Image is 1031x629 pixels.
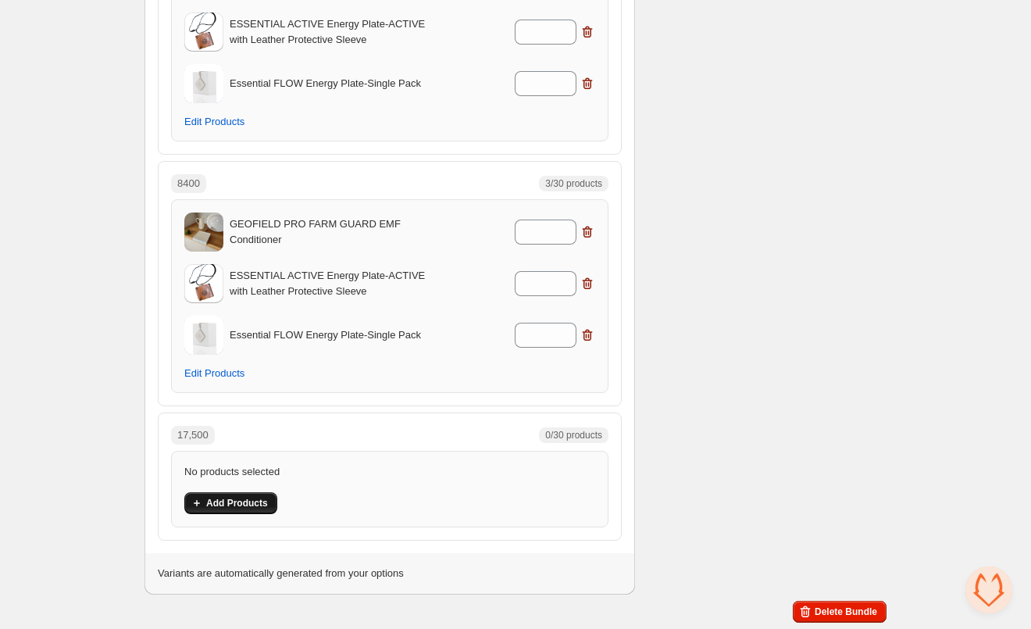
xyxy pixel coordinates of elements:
button: Delete Bundle [793,601,887,623]
img: Essential FLOW Energy Plate [184,316,223,355]
p: 8400 [177,176,200,191]
img: ESSENTIAL ACTIVE Energy Plate [184,6,223,59]
p: GEOFIELD PRO FARM GUARD EMF Conditioner [230,216,435,248]
button: Add Products [184,492,277,514]
img: Essential FLOW Energy Plate [184,64,223,103]
button: Edit Products [175,111,254,133]
span: Variants are automatically generated from your options [158,567,404,579]
p: ESSENTIAL ACTIVE Energy Plate - ACTIVE with Leather Protective Sleeve [230,16,435,48]
p: Essential FLOW Energy Plate - Single Pack [230,76,435,91]
img: GEOFIELD PRO FARM GUARD EMF Conditioner [184,206,223,259]
span: Edit Products [184,367,244,380]
p: Essential FLOW Energy Plate - Single Pack [230,327,435,343]
span: 0/30 products [545,429,602,441]
span: Delete Bundle [815,606,877,618]
div: Open chat [965,566,1012,613]
button: Edit Products [175,363,254,384]
span: 3/30 products [545,177,602,190]
p: ESSENTIAL ACTIVE Energy Plate - ACTIVE with Leather Protective Sleeve [230,268,435,299]
p: 17,500 [177,427,209,443]
span: Edit Products [184,116,244,128]
img: ESSENTIAL ACTIVE Energy Plate [184,258,223,310]
p: No products selected [184,464,280,480]
span: Add Products [206,497,268,509]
